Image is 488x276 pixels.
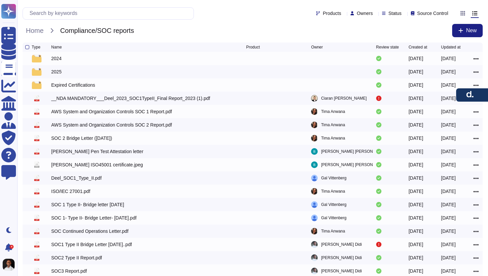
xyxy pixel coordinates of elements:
[51,122,172,128] div: AWS System and Organization Controls SOC 2 Report.pdf
[321,254,362,261] span: [PERSON_NAME] Didi
[311,254,318,261] img: user
[311,45,323,49] span: Owner
[441,215,456,221] div: [DATE]
[51,82,95,88] div: Expired Certifications
[441,45,461,49] span: Updated at
[441,135,456,141] div: [DATE]
[441,228,456,234] div: [DATE]
[23,26,47,36] span: Home
[51,148,143,155] div: [PERSON_NAME] Pen Test Attestation letter
[321,135,345,141] span: Tima Anwana
[409,161,423,168] div: [DATE]
[32,81,41,89] img: folder
[409,68,423,75] div: [DATE]
[51,188,90,195] div: ISO/IEC 27001.pdf
[441,108,456,115] div: [DATE]
[1,257,19,272] button: user
[409,108,423,115] div: [DATE]
[441,268,456,274] div: [DATE]
[32,45,41,49] span: Type
[311,135,318,141] img: user
[26,8,194,19] input: Search by keywords
[409,188,423,195] div: [DATE]
[51,241,132,248] div: SOC1 Type II Bridge Letter [DATE]..pdf
[311,122,318,128] img: user
[409,175,423,181] div: [DATE]
[321,268,362,274] span: [PERSON_NAME] Didi
[32,68,41,76] img: folder
[321,122,345,128] span: Tima Anwana
[51,135,112,141] div: SOC 2 Bridge Letter ([DATE])
[321,188,345,195] span: Tima Anwana
[376,45,399,49] span: Review state
[466,28,477,33] span: New
[441,201,456,208] div: [DATE]
[246,45,260,49] span: Product
[321,215,347,221] span: Gal Vittenberg
[409,95,423,102] div: [DATE]
[311,228,318,234] img: user
[441,148,456,155] div: [DATE]
[51,228,128,234] div: SOC Continued Operations Letter.pdf
[51,95,210,102] div: __NDA MANDATORY___Deel_2023_SOC1TypeII_Final Report_2023 (1).pdf
[51,201,124,208] div: SOC 1 Type II- Bridge letter [DATE]
[357,11,373,16] span: Owners
[51,55,61,62] div: 2024
[441,55,456,62] div: [DATE]
[51,108,172,115] div: AWS System and Organization Controls SOC 1 Report.pdf
[321,95,366,102] span: Ciaran [PERSON_NAME]
[311,268,318,274] img: user
[321,175,347,181] span: Gal Vittenberg
[441,254,456,261] div: [DATE]
[409,228,423,234] div: [DATE]
[441,188,456,195] div: [DATE]
[311,188,318,195] img: user
[441,122,456,128] div: [DATE]
[441,95,456,102] div: [DATE]
[311,161,318,168] img: user
[388,11,402,16] span: Status
[51,268,87,274] div: SOC3 Report.pdf
[311,215,318,221] img: user
[409,215,423,221] div: [DATE]
[51,175,102,181] div: Deel_SOC1_Type_II.pdf
[441,68,456,75] div: [DATE]
[321,148,388,155] span: [PERSON_NAME] [PERSON_NAME]
[51,254,102,261] div: SOC2 Type II Report.pdf
[321,161,388,168] span: [PERSON_NAME] [PERSON_NAME]
[409,122,423,128] div: [DATE]
[311,95,318,102] img: user
[409,82,423,88] div: [DATE]
[409,45,427,49] span: Created at
[311,148,318,155] img: user
[32,54,41,62] img: folder
[321,228,345,234] span: Tima Anwana
[311,175,318,181] img: user
[441,161,456,168] div: [DATE]
[321,108,345,115] span: Tima Anwana
[321,241,362,248] span: [PERSON_NAME] Didi
[409,268,423,274] div: [DATE]
[311,108,318,115] img: user
[441,175,456,181] div: [DATE]
[57,26,137,36] span: Compliance/SOC reports
[409,241,423,248] div: [DATE]
[409,135,423,141] div: [DATE]
[441,82,456,88] div: [DATE]
[3,259,15,271] img: user
[51,45,62,49] span: Name
[417,11,448,16] span: Source Control
[409,148,423,155] div: [DATE]
[10,245,14,249] div: 4
[311,241,318,248] img: user
[409,55,423,62] div: [DATE]
[323,11,341,16] span: Products
[452,24,483,37] button: New
[409,201,423,208] div: [DATE]
[409,254,423,261] div: [DATE]
[51,215,136,221] div: SOC 1- Type II- Bridge Letter- [DATE].pdf
[51,68,61,75] div: 2025
[51,161,143,168] div: [PERSON_NAME] ISO45001 certificate.jpeg
[321,201,347,208] span: Gal Vittenberg
[311,201,318,208] img: user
